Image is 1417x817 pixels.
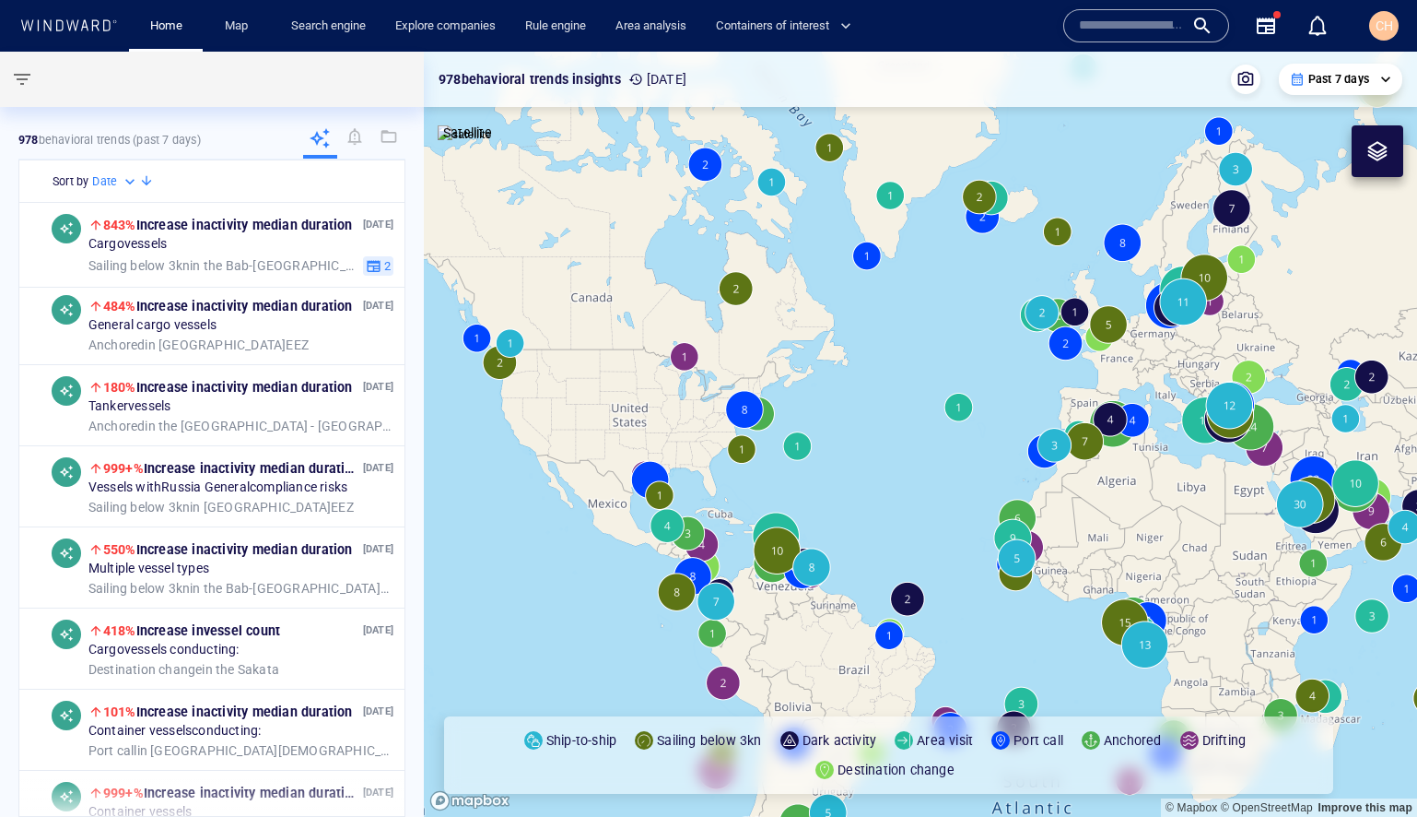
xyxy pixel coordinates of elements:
[608,10,694,42] a: Area analysis
[217,10,262,42] a: Map
[424,52,1417,817] canvas: Map
[88,642,240,658] span: Cargo vessels conducting:
[92,172,139,191] div: Date
[363,703,393,720] p: [DATE]
[1308,71,1369,88] p: Past 7 days
[438,125,492,144] img: satellite
[363,622,393,639] p: [DATE]
[1202,729,1247,752] p: Drifting
[103,299,136,314] span: 484%
[628,68,686,90] p: [DATE]
[1013,729,1063,752] p: Port call
[88,580,393,597] span: in the Bab-[GEOGRAPHIC_DATA] Strait
[363,459,393,477] p: [DATE]
[837,759,954,781] p: Destination change
[103,218,353,232] span: Increase in activity median duration
[103,380,136,395] span: 180%
[88,317,217,334] span: General cargo vessels
[1339,734,1403,803] iframe: Chat
[716,16,851,37] span: Containers of interest
[439,68,621,90] p: 978 behavioral trends insights
[88,661,279,678] span: in the Sakata
[363,378,393,396] p: [DATE]
[443,122,492,144] p: Satellite
[88,580,190,595] span: Sailing below 3kn
[88,742,137,757] span: Port call
[518,10,593,42] a: Rule engine
[1376,18,1393,33] span: CH
[88,723,262,740] span: Container vessels conducting:
[88,398,171,415] span: Tanker vessels
[136,10,195,42] button: Home
[708,10,867,42] button: Containers of interest
[88,499,190,514] span: Sailing below 3kn
[88,418,146,432] span: Anchored
[88,236,167,253] span: Cargo vessels
[143,10,190,42] a: Home
[363,216,393,233] p: [DATE]
[103,461,360,476] span: Increase in activity median duration
[429,790,510,811] a: Mapbox logo
[88,257,356,274] span: in the Bab-[GEOGRAPHIC_DATA] Strait
[363,255,393,276] button: 2
[103,461,144,476] span: 999+%
[363,540,393,558] p: [DATE]
[381,257,391,274] span: 2
[53,172,88,191] h6: Sort by
[92,172,117,191] h6: Date
[88,742,393,759] span: in [GEOGRAPHIC_DATA][DEMOGRAPHIC_DATA]
[88,257,190,272] span: Sailing below 3kn
[88,337,309,353] span: in [GEOGRAPHIC_DATA] EEZ
[1104,729,1162,752] p: Anchored
[1290,71,1391,88] div: Past 7 days
[1365,7,1402,44] button: CH
[284,10,373,42] a: Search engine
[363,297,393,314] p: [DATE]
[103,623,136,638] span: 418%
[388,10,503,42] a: Explore companies
[88,661,203,676] span: Destination change
[88,480,347,496] span: Vessels with Russia General compliance risks
[103,623,280,638] span: Increase in vessel count
[103,299,353,314] span: Increase in activity median duration
[802,729,877,752] p: Dark activity
[18,133,39,147] strong: 978
[18,132,201,148] p: behavioral trends (Past 7 days)
[103,705,353,719] span: Increase in activity median duration
[546,729,616,752] p: Ship-to-ship
[1221,801,1313,814] a: OpenStreetMap
[88,418,393,434] span: in the [GEOGRAPHIC_DATA] - [GEOGRAPHIC_DATA]
[917,729,973,752] p: Area visit
[88,499,354,515] span: in [GEOGRAPHIC_DATA] EEZ
[88,561,209,577] span: Multiple vessel types
[88,337,146,351] span: Anchored
[1306,15,1329,37] div: Notification center
[657,729,761,752] p: Sailing below 3kn
[103,542,353,557] span: Increase in activity median duration
[103,218,136,232] span: 843%
[103,542,136,557] span: 550%
[103,705,136,719] span: 101%
[210,10,269,42] button: Map
[1165,801,1217,814] a: Mapbox
[103,380,353,395] span: Increase in activity median duration
[1317,801,1412,814] a: Map feedback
